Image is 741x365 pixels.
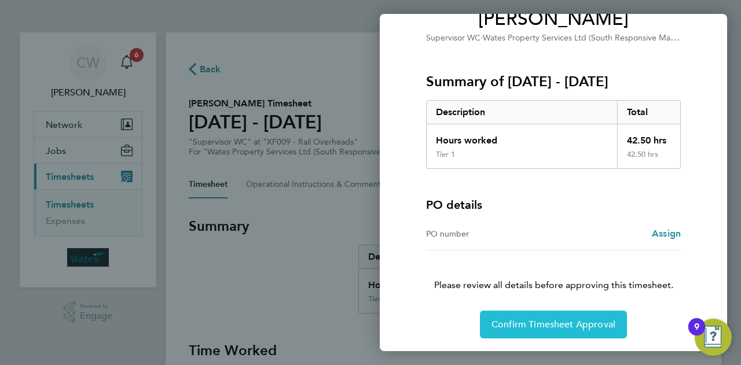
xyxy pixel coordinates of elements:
button: Confirm Timesheet Approval [480,311,627,338]
div: 42.50 hrs [617,150,681,168]
div: Hours worked [427,124,617,150]
div: 42.50 hrs [617,124,681,150]
span: Wates Property Services Ltd (South Responsive Maintenance) [483,32,709,43]
div: Tier 1 [436,150,455,159]
div: Summary of 02 - 08 Aug 2025 [426,100,681,169]
h4: PO details [426,197,482,213]
span: Assign [652,228,681,239]
span: Supervisor WC [426,33,480,43]
div: PO number [426,227,553,241]
a: Assign [652,227,681,241]
span: [PERSON_NAME] [426,8,681,31]
div: Total [617,101,681,124]
span: Confirm Timesheet Approval [491,319,615,330]
div: Description [427,101,617,124]
div: 9 [694,327,699,342]
button: Open Resource Center, 9 new notifications [695,319,732,356]
p: Please review all details before approving this timesheet. [412,250,695,292]
h3: Summary of [DATE] - [DATE] [426,72,681,91]
span: · [480,33,483,43]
